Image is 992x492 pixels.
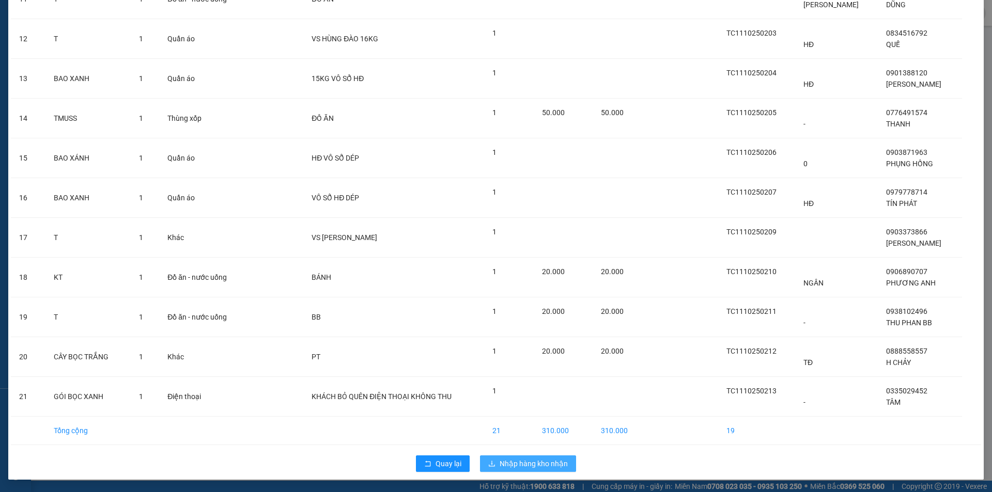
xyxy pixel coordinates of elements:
[886,387,927,395] span: 0335029452
[886,69,927,77] span: 0901388120
[492,267,497,276] span: 1
[139,233,143,242] span: 1
[312,313,321,321] span: BB
[139,392,143,401] span: 1
[886,160,933,168] span: PHỤNG HỒNG
[803,199,814,208] span: HĐ
[886,29,927,37] span: 0834516792
[886,120,910,128] span: THANH
[886,319,932,327] span: THU PHAN BB
[416,455,470,472] button: rollbackQuay lại
[803,120,805,128] span: -
[492,188,497,196] span: 1
[312,392,452,401] span: KHÁCH BỎ QUÊN ĐIỆN THOẠI KHÔNG THU
[45,417,131,445] td: Tổng cộng
[11,337,45,377] td: 20
[726,387,777,395] span: TC1110250213
[45,138,131,178] td: BAO XÁNH
[886,347,927,355] span: 0888558557
[886,108,927,117] span: 0776491574
[159,19,246,59] td: Quần áo
[11,178,45,218] td: 16
[492,307,497,315] span: 1
[534,417,593,445] td: 310.000
[601,347,624,355] span: 20.000
[803,160,808,168] span: 0
[312,114,333,122] span: ĐỒ ĂN
[312,154,359,162] span: HĐ VÔ SỔ DÉP
[139,154,143,162] span: 1
[601,267,624,276] span: 20.000
[601,108,624,117] span: 50.000
[45,218,131,258] td: T
[886,267,927,276] span: 0906890707
[11,297,45,337] td: 19
[726,148,777,156] span: TC1110250206
[312,233,377,242] span: VS [PERSON_NAME]
[803,279,824,287] span: NGÂN
[45,99,131,138] td: TMUSS
[312,273,331,281] span: BÁNH
[492,387,497,395] span: 1
[726,69,777,77] span: TC1110250204
[500,458,568,469] span: Nhập hàng kho nhận
[139,273,143,281] span: 1
[726,188,777,196] span: TC1110250207
[484,417,534,445] td: 21
[542,267,565,276] span: 20.000
[312,74,364,83] span: 15KG VÔ SỔ HĐ
[11,218,45,258] td: 17
[139,194,143,202] span: 1
[159,337,246,377] td: Khác
[886,239,941,247] span: [PERSON_NAME]
[886,307,927,315] span: 0938102496
[492,148,497,156] span: 1
[312,194,359,202] span: VÔ SỔ HĐ DÉP
[726,347,777,355] span: TC1110250212
[159,99,246,138] td: Thùng xốp
[886,199,917,208] span: TÍN PHÁT
[886,358,911,367] span: H CHẢY
[11,59,45,99] td: 13
[886,80,941,88] span: [PERSON_NAME]
[886,1,906,9] span: DŨNG
[593,417,643,445] td: 310.000
[45,19,131,59] td: T
[139,114,143,122] span: 1
[542,307,565,315] span: 20.000
[803,358,813,367] span: TĐ
[886,188,927,196] span: 0979778714
[436,458,461,469] span: Quay lại
[159,59,246,99] td: Quần áo
[803,319,805,327] span: -
[492,228,497,236] span: 1
[492,347,497,355] span: 1
[886,40,900,49] span: QUẾ
[45,258,131,297] td: KT
[726,228,777,236] span: TC1110250209
[718,417,795,445] td: 19
[45,178,131,218] td: BAO XANH
[601,307,624,315] span: 20.000
[726,29,777,37] span: TC1110250203
[11,258,45,297] td: 18
[542,108,565,117] span: 50.000
[159,178,246,218] td: Quần áo
[45,297,131,337] td: T
[492,108,497,117] span: 1
[159,297,246,337] td: Đồ ăn - nước uống
[803,40,814,49] span: HĐ
[803,1,859,9] span: [PERSON_NAME]
[803,398,805,406] span: -
[159,138,246,178] td: Quần áo
[803,80,814,88] span: HĐ
[159,218,246,258] td: Khác
[886,398,901,406] span: TÂM
[488,460,495,468] span: download
[542,347,565,355] span: 20.000
[11,138,45,178] td: 15
[139,313,143,321] span: 1
[480,455,576,472] button: downloadNhập hàng kho nhận
[886,148,927,156] span: 0903871963
[726,108,777,117] span: TC1110250205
